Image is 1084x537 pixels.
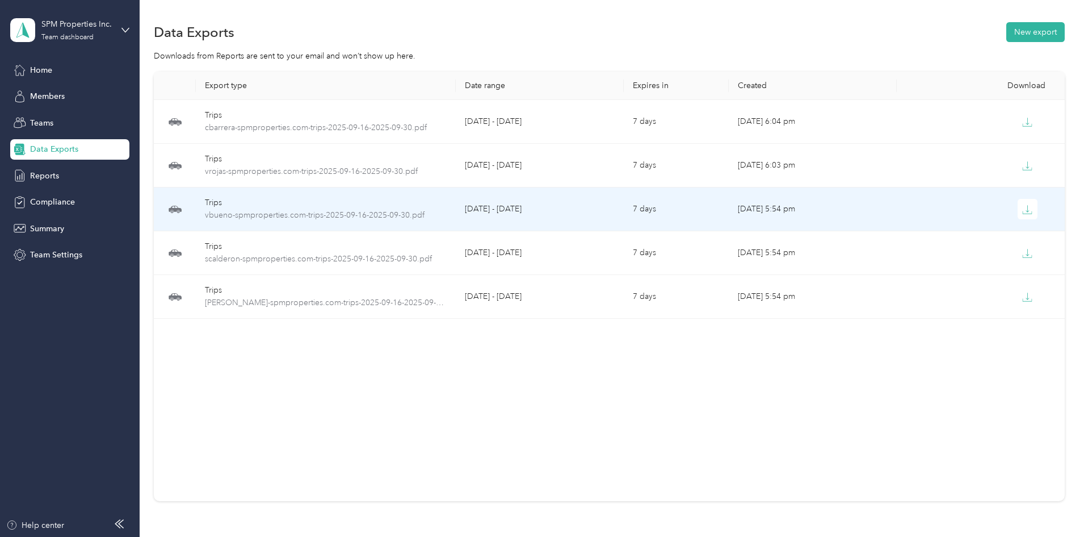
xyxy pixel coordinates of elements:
[729,144,897,188] td: [DATE] 6:03 pm
[205,253,447,265] span: scalderon-spmproperties.com-trips-2025-09-16-2025-09-30.pdf
[154,26,234,38] h1: Data Exports
[154,50,1065,62] div: Downloads from Reports are sent to your email and won’t show up here.
[205,297,447,309] span: michael-spmproperties.com-trips-2025-09-16-2025-09-30.pdf
[456,144,624,188] td: [DATE] - [DATE]
[729,188,897,231] td: [DATE] 5:54 pm
[624,72,729,100] th: Expires in
[624,144,729,188] td: 7 days
[30,117,53,129] span: Teams
[30,170,59,182] span: Reports
[6,519,64,531] button: Help center
[624,100,729,144] td: 7 days
[30,249,82,261] span: Team Settings
[30,64,52,76] span: Home
[41,34,94,41] div: Team dashboard
[205,109,447,122] div: Trips
[456,231,624,275] td: [DATE] - [DATE]
[196,72,456,100] th: Export type
[30,143,78,155] span: Data Exports
[729,72,897,100] th: Created
[729,275,897,319] td: [DATE] 5:54 pm
[456,72,624,100] th: Date range
[30,223,64,235] span: Summary
[456,188,624,231] td: [DATE] - [DATE]
[456,100,624,144] td: [DATE] - [DATE]
[729,100,897,144] td: [DATE] 6:04 pm
[30,90,65,102] span: Members
[205,165,447,178] span: vrojas-spmproperties.com-trips-2025-09-16-2025-09-30.pdf
[205,153,447,165] div: Trips
[205,197,447,209] div: Trips
[205,240,447,253] div: Trips
[1006,22,1065,42] button: New export
[624,275,729,319] td: 7 days
[41,18,112,30] div: SPM Properties Inc.
[729,231,897,275] td: [DATE] 5:54 pm
[205,122,447,134] span: cbarrera-spmproperties.com-trips-2025-09-16-2025-09-30.pdf
[624,231,729,275] td: 7 days
[456,275,624,319] td: [DATE] - [DATE]
[906,81,1056,90] div: Download
[205,209,447,222] span: vbueno-spmproperties.com-trips-2025-09-16-2025-09-30.pdf
[624,188,729,231] td: 7 days
[1020,473,1084,537] iframe: Everlance-gr Chat Button Frame
[30,196,75,208] span: Compliance
[205,284,447,297] div: Trips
